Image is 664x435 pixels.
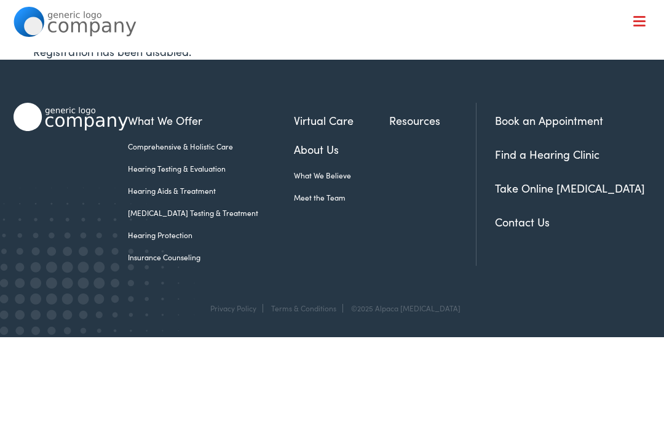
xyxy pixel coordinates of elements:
[128,112,294,129] a: What We Offer
[271,303,336,313] a: Terms & Conditions
[345,304,460,313] div: ©2025 Alpaca [MEDICAL_DATA]
[128,252,294,263] a: Insurance Counseling
[294,112,389,129] a: Virtual Care
[128,163,294,174] a: Hearing Testing & Evaluation
[210,303,256,313] a: Privacy Policy
[294,141,389,158] a: About Us
[495,180,645,196] a: Take Online [MEDICAL_DATA]
[128,229,294,241] a: Hearing Protection
[495,113,603,128] a: Book an Appointment
[294,192,389,203] a: Meet the Team
[294,170,389,181] a: What We Believe
[128,207,294,218] a: [MEDICAL_DATA] Testing & Treatment
[23,49,651,87] a: What We Offer
[128,185,294,196] a: Hearing Aids & Treatment
[389,112,476,129] a: Resources
[14,103,128,131] img: Alpaca Audiology
[495,146,599,162] a: Find a Hearing Clinic
[128,141,294,152] a: Comprehensive & Holistic Care
[495,214,550,229] a: Contact Us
